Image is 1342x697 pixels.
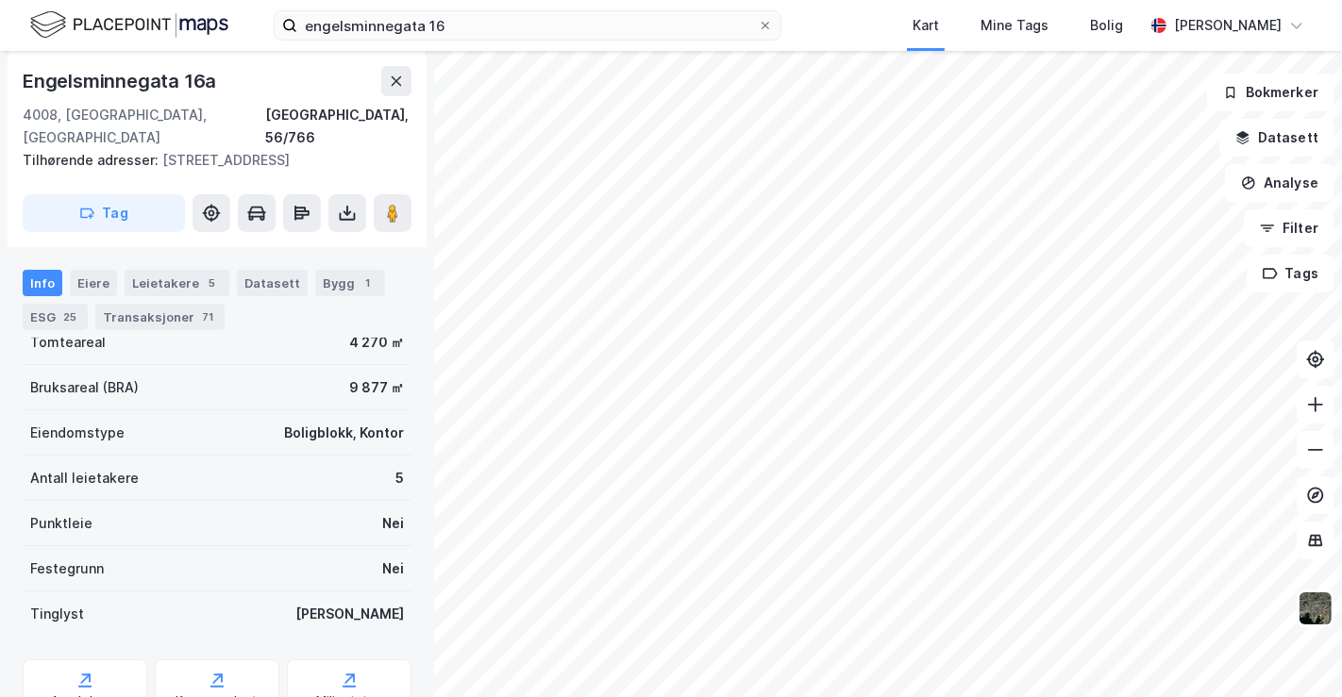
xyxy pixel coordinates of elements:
div: Datasett [237,270,308,296]
div: Tomteareal [30,331,106,354]
button: Analyse [1225,164,1334,202]
div: Leietakere [125,270,229,296]
img: 9k= [1298,590,1334,626]
div: 71 [198,307,217,326]
div: Boligblokk, Kontor [284,422,404,444]
div: 4008, [GEOGRAPHIC_DATA], [GEOGRAPHIC_DATA] [23,104,265,149]
div: Kart [913,14,939,37]
div: Transaksjoner [95,304,225,330]
button: Bokmerker [1207,74,1334,111]
div: Nei [382,512,404,535]
div: Punktleie [30,512,92,535]
img: logo.f888ab2527a4732fd821a326f86c7f29.svg [30,8,228,41]
div: Antall leietakere [30,467,139,490]
div: 9 877 ㎡ [349,376,404,399]
div: [PERSON_NAME] [295,603,404,625]
button: Filter [1244,209,1334,247]
button: Tags [1247,255,1334,292]
div: Tinglyst [30,603,84,625]
div: 4 270 ㎡ [349,331,404,354]
div: 25 [59,307,80,326]
div: Engelsminnegata 16a [23,66,220,96]
div: Info [23,270,62,296]
input: Søk på adresse, matrikkel, gårdeiere, leietakere eller personer [297,11,758,40]
div: [GEOGRAPHIC_DATA], 56/766 [265,104,411,149]
iframe: Chat Widget [1248,606,1342,697]
div: [STREET_ADDRESS] [23,149,396,172]
div: Eiendomstype [30,422,125,444]
span: Tilhørende adresser: [23,152,162,168]
div: [PERSON_NAME] [1174,14,1282,37]
div: Bruksareal (BRA) [30,376,139,399]
div: 5 [395,467,404,490]
div: 5 [203,274,222,292]
div: Mine Tags [981,14,1048,37]
div: ESG [23,304,88,330]
div: Bygg [315,270,385,296]
div: Eiere [70,270,117,296]
button: Datasett [1219,119,1334,157]
button: Tag [23,194,185,232]
div: 1 [359,274,377,292]
div: Bolig [1090,14,1123,37]
div: Nei [382,557,404,580]
div: Festegrunn [30,557,104,580]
